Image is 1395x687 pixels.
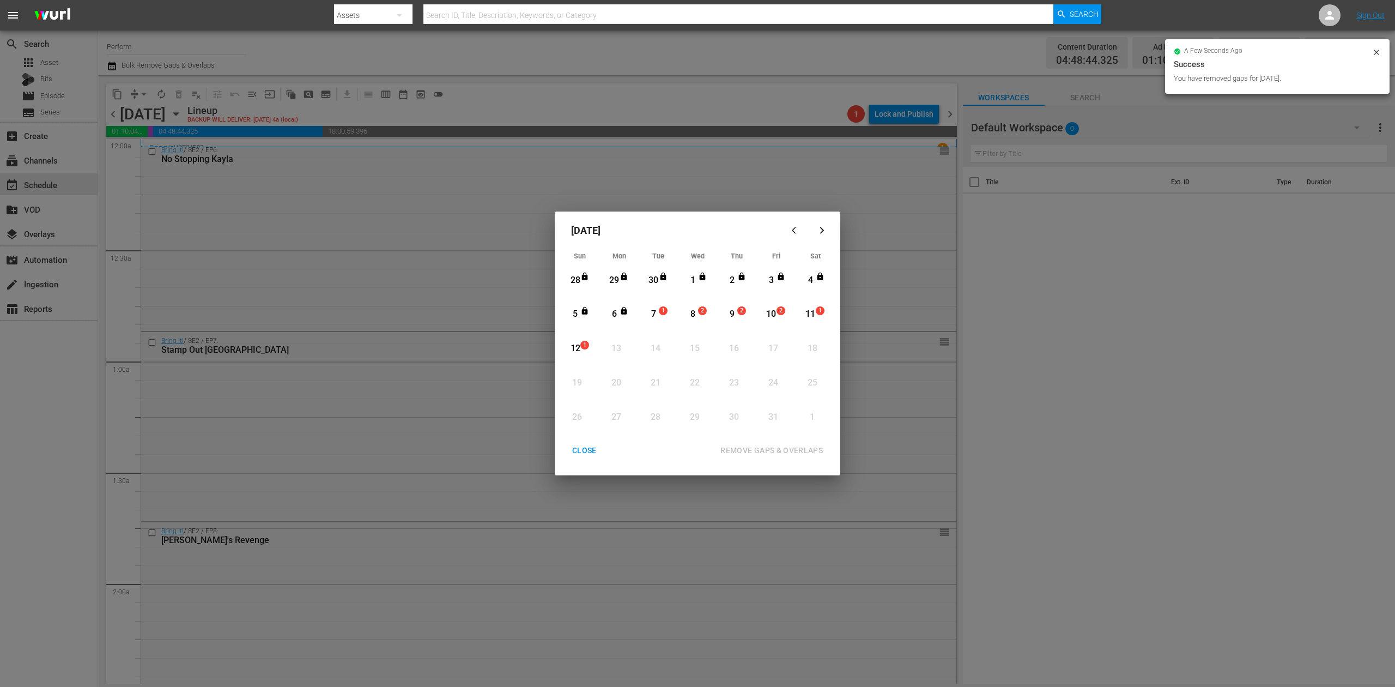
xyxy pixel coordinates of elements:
[766,411,780,424] div: 31
[727,342,741,355] div: 16
[647,274,660,287] div: 30
[686,308,700,321] div: 8
[609,342,623,355] div: 13
[765,308,778,321] div: 10
[725,274,739,287] div: 2
[699,306,706,315] span: 2
[804,308,817,321] div: 11
[777,306,785,315] span: 2
[688,342,701,355] div: 15
[563,444,605,457] div: CLOSE
[648,377,662,389] div: 21
[727,411,741,424] div: 30
[691,252,705,260] span: Wed
[568,308,582,321] div: 5
[805,411,819,424] div: 1
[1184,47,1242,56] span: a few seconds ago
[727,377,741,389] div: 23
[609,411,623,424] div: 27
[608,274,621,287] div: 29
[560,217,783,243] div: [DATE]
[766,377,780,389] div: 24
[688,377,701,389] div: 22
[810,252,821,260] span: Sat
[816,306,824,315] span: 1
[648,411,662,424] div: 28
[571,411,584,424] div: 26
[1174,58,1381,71] div: Success
[725,308,739,321] div: 9
[1356,11,1385,20] a: Sign Out
[805,342,819,355] div: 18
[574,252,586,260] span: Sun
[766,342,780,355] div: 17
[1070,4,1099,24] span: Search
[686,274,700,287] div: 1
[731,252,743,260] span: Thu
[688,411,701,424] div: 29
[571,377,584,389] div: 19
[648,342,662,355] div: 14
[652,252,664,260] span: Tue
[609,377,623,389] div: 20
[805,377,819,389] div: 25
[568,274,582,287] div: 28
[765,274,778,287] div: 3
[26,3,78,28] img: ans4CAIJ8jUAAAAAAAAAAAAAAAAAAAAAAAAgQb4GAAAAAAAAAAAAAAAAAAAAAAAAJMjXAAAAAAAAAAAAAAAAAAAAAAAAgAT5G...
[772,252,780,260] span: Fri
[581,341,589,349] span: 1
[659,306,667,315] span: 1
[560,249,835,435] div: Month View
[647,308,660,321] div: 7
[7,9,20,22] span: menu
[608,308,621,321] div: 6
[1174,73,1369,84] div: You have removed gaps for [DATE].
[568,342,582,355] div: 12
[612,252,626,260] span: Mon
[738,306,745,315] span: 2
[559,441,610,461] button: CLOSE
[804,274,817,287] div: 4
